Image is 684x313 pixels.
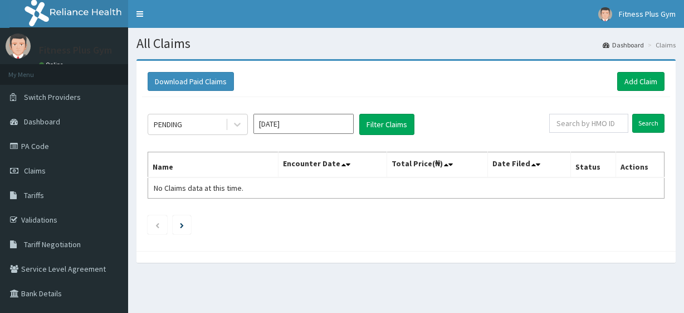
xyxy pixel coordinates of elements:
th: Status [571,152,616,178]
th: Actions [615,152,664,178]
p: Fitness Plus Gym [39,45,112,55]
div: PENDING [154,119,182,130]
a: Dashboard [603,40,644,50]
span: Fitness Plus Gym [619,9,676,19]
input: Search [632,114,665,133]
span: Tariffs [24,190,44,200]
img: User Image [6,33,31,59]
a: Next page [180,220,184,230]
a: Online [39,61,66,69]
li: Claims [645,40,676,50]
th: Total Price(₦) [387,152,487,178]
button: Filter Claims [359,114,414,135]
th: Date Filed [487,152,571,178]
a: Add Claim [617,72,665,91]
th: Encounter Date [278,152,387,178]
span: Claims [24,166,46,176]
span: Tariff Negotiation [24,239,81,249]
input: Select Month and Year [253,114,354,134]
span: Dashboard [24,117,60,127]
th: Name [148,152,279,178]
span: No Claims data at this time. [154,183,243,193]
button: Download Paid Claims [148,72,234,91]
img: User Image [598,7,612,21]
input: Search by HMO ID [549,114,628,133]
h1: All Claims [136,36,676,51]
span: Switch Providers [24,92,81,102]
a: Previous page [155,220,160,230]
